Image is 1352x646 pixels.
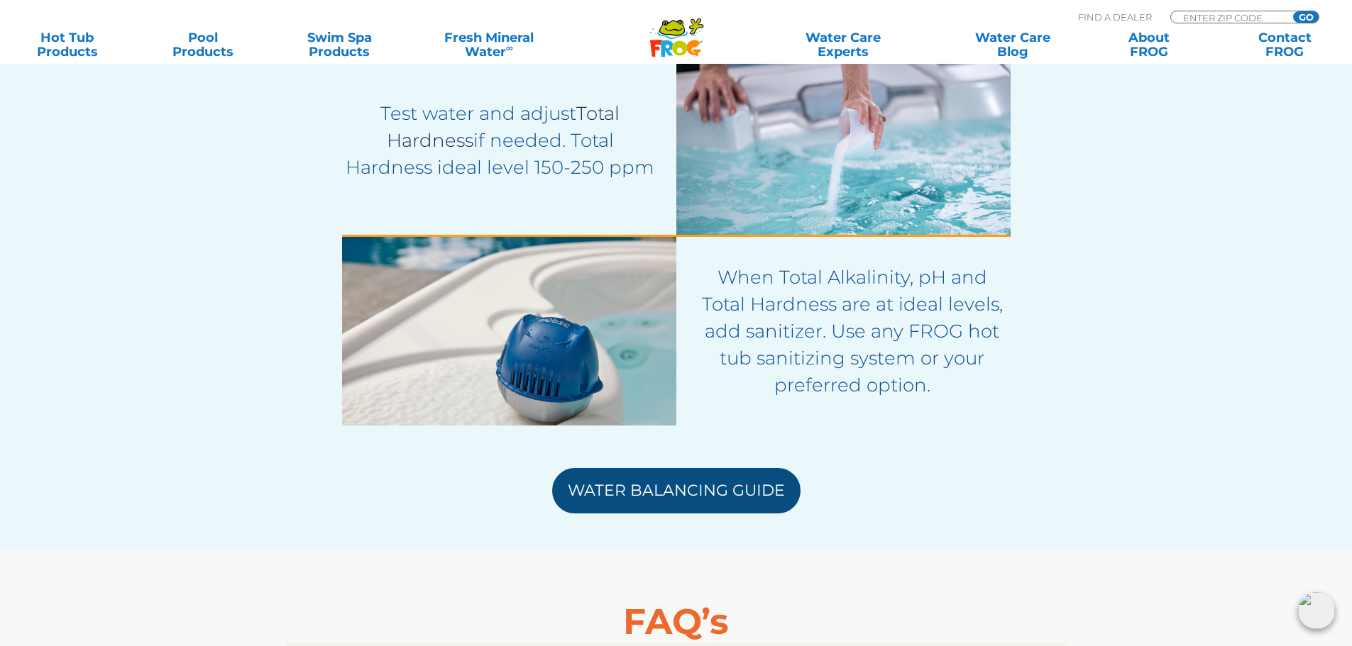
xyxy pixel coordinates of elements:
sup: ∞ [506,42,513,53]
a: Water Balancing Guide [552,468,801,513]
a: Water CareExperts [757,30,929,59]
a: AboutFROG [1096,30,1202,59]
img: Water Balancing Tips - HTSS Support Chemicals FROGProducts.com - FROG @ease System on Hot Tub [342,237,676,425]
a: Swim SpaProducts [287,30,392,59]
p: Find A Dealer [1078,11,1152,23]
p: Test water and adjust if needed. Total Hardness ideal level 150-250 ppm [342,100,659,181]
img: openIcon [1298,592,1335,629]
input: Zip Code Form [1182,11,1277,23]
a: Fresh MineralWater∞ [422,30,555,59]
a: Total Hardness [387,102,620,152]
a: Water CareBlog [960,30,1065,59]
a: ContactFROG [1232,30,1338,59]
a: Hot TubProducts [14,30,120,59]
h5: FAQ’s [286,602,1067,642]
a: PoolProducts [150,30,256,59]
input: GO [1293,11,1319,23]
p: When Total Alkalinity, pH and Total Hardness are at ideal levels, add sanitizer. Use any FROG hot... [694,264,1011,399]
img: Water Balancing Tips - HTSS Support Chemicals FROGProducts.com - FROG TruDose Cap [676,46,1011,235]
